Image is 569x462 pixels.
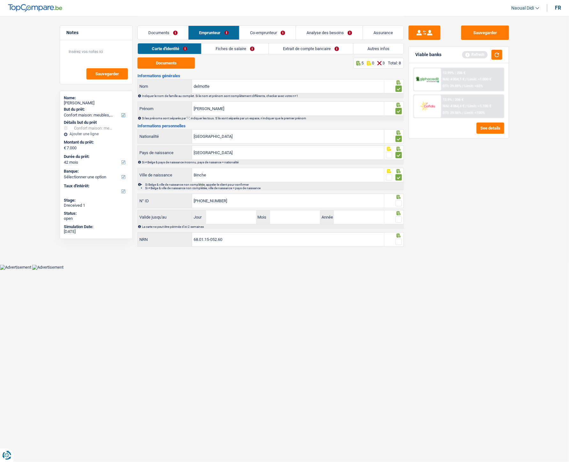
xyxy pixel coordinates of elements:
[32,265,63,270] img: Advertisement
[443,84,462,88] span: DTI: 29.88%
[466,104,467,108] span: /
[270,210,320,224] input: MM
[334,210,384,224] input: AAAA
[511,5,534,11] span: Naoual Didi
[145,183,403,186] li: Si Belge & ville de naissance non complétée, appeler le client pour confirmer
[64,145,66,151] span: €
[388,61,401,65] div: Total: 8
[138,212,192,222] label: Valide jusqu'au
[462,111,464,115] span: /
[372,61,374,65] p: 0
[188,26,239,40] a: Emprunteur
[466,77,467,81] span: /
[138,102,192,115] label: Prénom
[138,79,192,93] label: Nom
[64,216,129,221] div: open
[138,130,192,143] label: Nationalité
[64,198,129,203] div: Stage:
[64,169,127,174] label: Banque:
[64,229,129,234] div: [DATE]
[443,104,465,108] span: NAI: 4 064,4 €
[64,107,127,112] label: But du prêt:
[138,168,192,182] label: Ville de naissance
[64,132,129,136] div: Ajouter une ligne
[416,100,439,112] img: Cofidis
[296,26,363,40] a: Analyse des besoins
[506,3,539,13] a: Naoual Didi
[462,84,464,88] span: /
[64,224,129,229] div: Simulation Date:
[142,225,403,228] div: La carte ne peut être périmée d'ici 2 semaines
[95,72,119,76] span: Sauvegarder
[137,57,195,69] button: Documents
[465,84,483,88] span: Limit: <65%
[192,233,384,246] input: 12.12.12-123.12
[86,68,128,79] button: Sauvegarder
[192,130,384,143] input: Belgique
[443,77,465,81] span: NAI: 4 004,1 €
[361,61,364,65] p: 5
[64,95,129,101] div: Name:
[443,98,464,102] div: 12.9% | 206 €
[137,124,404,128] h3: Informations personnelles
[468,77,491,81] span: Limit: >1.000 €
[64,140,127,145] label: Montant du prêt:
[145,186,403,190] li: Si ≠ Belge & ville de naissance non complétée, ville de naissance = pays de naissance
[64,120,129,125] div: Détails but du prêt
[382,61,385,65] p: 3
[353,43,403,54] a: Autres infos
[443,111,462,115] span: DTI: 29.56%
[66,30,126,35] h5: Notes
[138,26,188,40] a: Documents
[142,116,403,120] div: Si les prénoms sont séparés par "-", indiquer les tous. S'ils sont séparés par un espace, n'indiq...
[202,43,269,54] a: Fiches de salaire
[138,146,192,160] label: Pays de naissance
[468,104,491,108] span: Limit: >1.100 €
[8,4,62,12] img: TopCompare Logo
[415,52,441,57] div: Viable banks
[64,183,127,189] label: Taux d'intérêt:
[142,94,403,98] div: Indiquer le nom de famille au complet. Si le nom et prénom sont complétement différents, checker ...
[462,51,488,58] div: Refresh
[320,210,334,224] label: Année
[206,210,256,224] input: JJ
[269,43,353,54] a: Extrait de compte bancaire
[138,43,201,54] a: Carte d'identité
[477,123,504,134] button: See details
[137,74,404,78] h3: Informations générales
[64,203,129,208] div: Dreceived 1
[363,26,403,40] a: Assurance
[138,233,192,246] label: NRN
[465,111,485,115] span: Limit: <100%
[416,76,439,83] img: AlphaCredit
[192,194,384,208] input: 590-1234567-89
[142,160,403,164] div: Si ≠ Belge & pays de naissance inconnu, pays de naisance = nationalité
[192,146,384,160] input: Belgique
[443,71,466,75] div: 12.99% | 206 €
[64,154,127,159] label: Durée du prêt:
[461,26,509,40] button: Sauvegarder
[256,210,270,224] label: Mois
[555,5,561,11] div: fr
[192,210,206,224] label: Jour
[64,101,129,106] div: [PERSON_NAME]
[240,26,296,40] a: Co-emprunteur
[138,194,192,208] label: N° ID
[64,211,129,216] div: Status:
